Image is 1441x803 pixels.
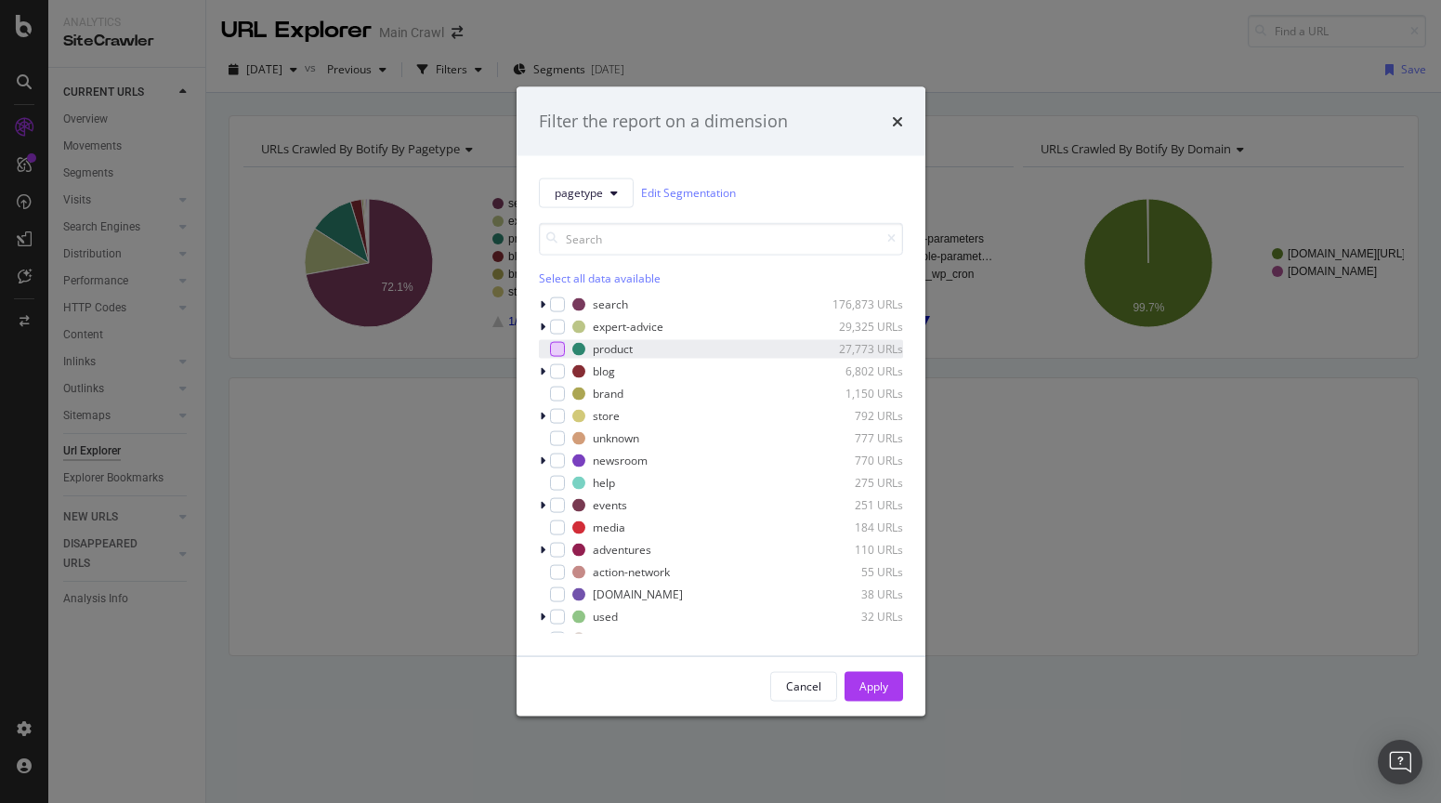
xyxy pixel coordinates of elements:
[539,222,903,255] input: Search
[859,678,888,694] div: Apply
[593,586,683,602] div: [DOMAIN_NAME]
[812,586,903,602] div: 38 URLs
[517,87,925,717] div: modal
[593,564,670,580] div: action-network
[593,430,639,446] div: unknown
[593,609,618,625] div: used
[555,185,603,201] span: pagetype
[539,270,903,285] div: Select all data available
[892,110,903,134] div: times
[593,497,627,513] div: events
[1378,740,1422,784] div: Open Intercom Messenger
[770,671,837,701] button: Cancel
[812,296,903,312] div: 176,873 URLs
[812,430,903,446] div: 777 URLs
[593,386,623,401] div: brand
[593,296,628,312] div: search
[812,475,903,491] div: 275 URLs
[786,678,821,694] div: Cancel
[845,671,903,701] button: Apply
[593,520,625,535] div: media
[539,110,788,134] div: Filter the report on a dimension
[539,178,634,207] button: pagetype
[593,453,648,468] div: newsroom
[812,319,903,335] div: 29,325 URLs
[593,341,633,357] div: product
[641,183,736,203] a: Edit Segmentation
[593,475,615,491] div: help
[812,520,903,535] div: 184 URLs
[593,542,651,558] div: adventures
[812,497,903,513] div: 251 URLs
[812,542,903,558] div: 110 URLs
[812,386,903,401] div: 1,150 URLs
[812,609,903,625] div: 32 URLs
[812,564,903,580] div: 55 URLs
[593,363,615,379] div: blog
[812,408,903,424] div: 792 URLs
[593,319,663,335] div: expert-advice
[812,453,903,468] div: 770 URLs
[812,341,903,357] div: 27,773 URLs
[812,363,903,379] div: 6,802 URLs
[593,408,620,424] div: store
[812,631,903,647] div: 29 URLs
[593,631,659,647] div: membership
